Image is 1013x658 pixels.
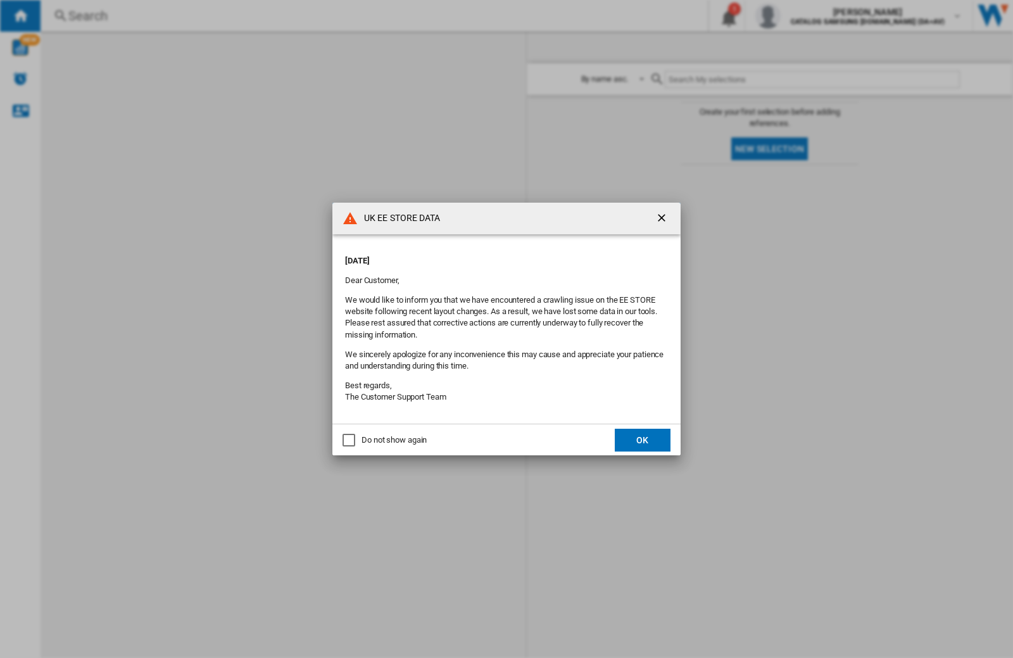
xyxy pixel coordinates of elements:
[358,212,441,225] h4: UK EE STORE DATA
[655,212,670,227] ng-md-icon: getI18NText('BUTTONS.CLOSE_DIALOG')
[650,206,676,231] button: getI18NText('BUTTONS.CLOSE_DIALOG')
[345,294,668,341] p: We would like to inform you that we have encountered a crawling issue on the EE STORE website fol...
[345,380,668,403] p: Best regards, The Customer Support Team
[345,349,668,372] p: We sincerely apologize for any inconvenience this may cause and appreciate your patience and unde...
[615,429,670,452] button: OK
[343,434,427,446] md-checkbox: Do not show again
[362,434,427,446] div: Do not show again
[345,275,668,286] p: Dear Customer,
[345,256,369,265] strong: [DATE]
